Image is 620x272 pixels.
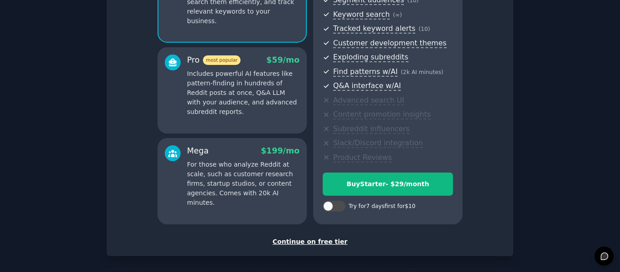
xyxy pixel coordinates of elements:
span: Slack/Discord integration [333,138,423,148]
div: Mega [187,145,209,157]
span: Q&A interface w/AI [333,81,401,91]
span: Advanced search UI [333,96,404,105]
span: ( ∞ ) [393,12,402,18]
span: Exploding subreddits [333,53,408,62]
span: most popular [203,55,241,65]
div: Continue on free tier [116,237,504,247]
span: Tracked keyword alerts [333,24,415,34]
span: Find patterns w/AI [333,67,398,77]
p: For those who analyze Reddit at scale, such as customer research firms, startup studios, or conte... [187,160,300,208]
span: $ 59 /mo [266,55,300,64]
div: Try for 7 days first for $10 [349,203,415,211]
span: $ 199 /mo [261,146,300,155]
span: ( 2k AI minutes ) [401,69,443,75]
span: ( 10 ) [418,26,430,32]
span: Keyword search [333,10,390,20]
div: Pro [187,54,241,66]
span: Content promotion insights [333,110,431,119]
span: Product Reviews [333,153,392,163]
div: Buy Starter - $ 29 /month [323,179,453,189]
p: Includes powerful AI features like pattern-finding in hundreds of Reddit posts at once, Q&A LLM w... [187,69,300,117]
button: BuyStarter- $29/month [323,173,453,196]
span: Subreddit influencers [333,124,409,134]
span: Customer development themes [333,39,447,48]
